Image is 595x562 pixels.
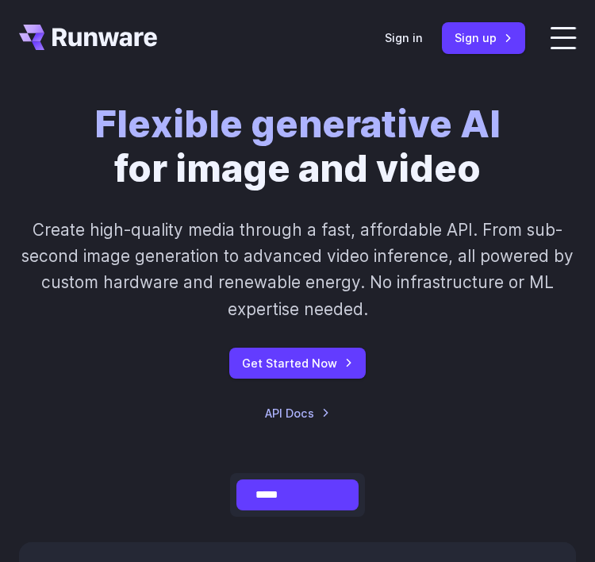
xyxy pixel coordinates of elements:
a: Get Started Now [229,348,366,379]
a: Go to / [19,25,157,50]
p: Create high-quality media through a fast, affordable API. From sub-second image generation to adv... [19,217,576,322]
a: Sign in [385,29,423,47]
a: Sign up [442,22,525,53]
a: API Docs [265,404,330,422]
strong: Flexible generative AI [94,101,501,146]
h1: for image and video [94,102,501,191]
